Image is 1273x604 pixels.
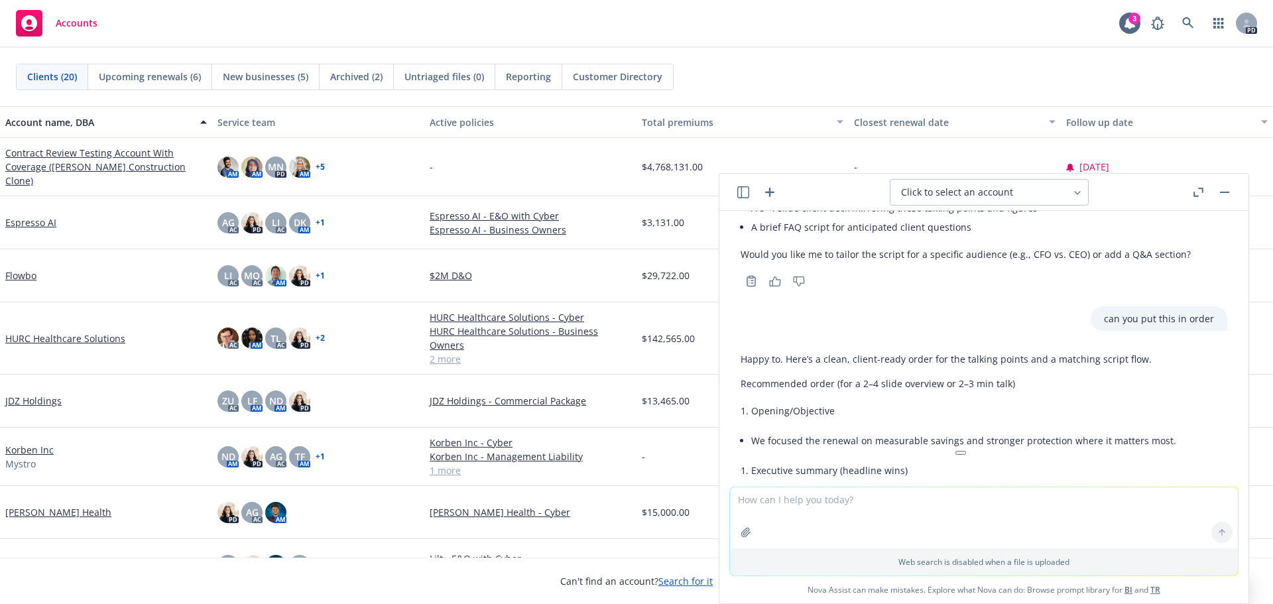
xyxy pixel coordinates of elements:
[316,453,325,461] a: + 1
[289,328,310,349] img: photo
[849,106,1061,138] button: Closest renewal date
[27,70,77,84] span: Clients (20)
[788,272,810,290] button: Thumbs down
[745,275,757,287] svg: Copy to clipboard
[5,269,36,282] a: Flowbo
[642,332,695,345] span: $142,565.00
[241,446,263,467] img: photo
[224,269,232,282] span: LI
[1150,584,1160,595] a: TR
[56,18,97,29] span: Accounts
[430,209,631,223] a: Espresso AI - E&O with Cyber
[642,450,645,463] span: -
[430,450,631,463] a: Korben Inc - Management Liability
[658,575,713,587] a: Search for it
[289,156,310,178] img: photo
[1066,115,1253,129] div: Follow up date
[1175,10,1201,36] a: Search
[5,394,62,408] a: JDZ Holdings
[642,505,690,519] span: $15,000.00
[5,505,111,519] a: [PERSON_NAME] Health
[265,265,286,286] img: photo
[5,146,207,188] a: Contract Review Testing Account With Coverage ([PERSON_NAME] Construction Clone)
[222,215,235,229] span: AG
[854,115,1041,129] div: Closest renewal date
[430,352,631,366] a: 2 more
[751,217,1227,237] li: A brief FAQ script for anticipated client questions
[265,555,286,576] img: photo
[854,160,857,174] span: -
[316,334,325,342] a: + 2
[316,219,325,227] a: + 1
[642,160,703,174] span: $4,768,131.00
[430,115,631,129] div: Active policies
[430,310,631,324] a: HURC Healthcare Solutions - Cyber
[430,324,631,352] a: HURC Healthcare Solutions - Business Owners
[636,106,849,138] button: Total premiums
[241,328,263,349] img: photo
[217,156,239,178] img: photo
[268,160,284,174] span: MN
[430,552,631,566] a: Lilt - E&O with Cyber
[316,272,325,280] a: + 1
[573,70,662,84] span: Customer Directory
[901,186,1013,199] span: Click to select an account
[741,377,1227,391] p: Recommended order (for a 2–4 slide overview or 2–3 min talk)
[404,70,484,84] span: Untriaged files (0)
[642,115,829,129] div: Total premiums
[424,106,636,138] button: Active policies
[241,156,263,178] img: photo
[751,401,1227,420] li: Opening/Objective
[751,431,1227,450] li: We focused the renewal on measurable savings and stronger protection where it matters most.
[241,212,263,233] img: photo
[223,70,308,84] span: New businesses (5)
[5,443,54,457] a: Korben Inc
[642,269,690,282] span: $29,722.00
[5,115,192,129] div: Account name, DBA
[430,394,631,408] a: JDZ Holdings - Commercial Package
[289,391,310,412] img: photo
[642,215,684,229] span: $3,131.00
[506,70,551,84] span: Reporting
[269,394,283,408] span: ND
[241,555,263,576] img: photo
[430,269,631,282] a: $2M D&O
[430,463,631,477] a: 1 more
[1205,10,1232,36] a: Switch app
[247,394,257,408] span: LF
[330,70,383,84] span: Archived (2)
[265,502,286,523] img: photo
[5,332,125,345] a: HURC Healthcare Solutions
[270,450,282,463] span: AG
[890,179,1089,206] button: Click to select an account
[430,505,631,519] a: [PERSON_NAME] Health - Cyber
[244,269,260,282] span: MQ
[5,215,56,229] a: Espresso AI
[271,332,281,345] span: TL
[1124,584,1132,595] a: BI
[217,328,239,349] img: photo
[738,556,1230,568] p: Web search is disabled when a file is uploaded
[1128,13,1140,25] div: 3
[222,394,234,408] span: ZU
[212,106,424,138] button: Service team
[5,457,36,471] span: Mystro
[1104,312,1214,326] p: can you put this in order
[430,223,631,237] a: Espresso AI - Business Owners
[430,160,433,174] span: -
[725,576,1243,603] span: Nova Assist can make mistakes. Explore what Nova can do: Browse prompt library for and
[221,450,235,463] span: ND
[642,394,690,408] span: $13,465.00
[751,461,1227,480] li: Executive summary (headline wins)
[1061,106,1273,138] button: Follow up date
[295,450,305,463] span: TF
[217,502,239,523] img: photo
[741,352,1227,366] p: Happy to. Here’s a clean, client-ready order for the talking points and a matching script flow.
[289,265,310,286] img: photo
[1079,160,1109,174] span: [DATE]
[294,215,306,229] span: DK
[316,163,325,171] a: + 5
[99,70,201,84] span: Upcoming renewals (6)
[741,247,1227,261] p: Would you like me to tailor the script for a specific audience (e.g., CFO vs. CEO) or add a Q&A s...
[11,5,103,42] a: Accounts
